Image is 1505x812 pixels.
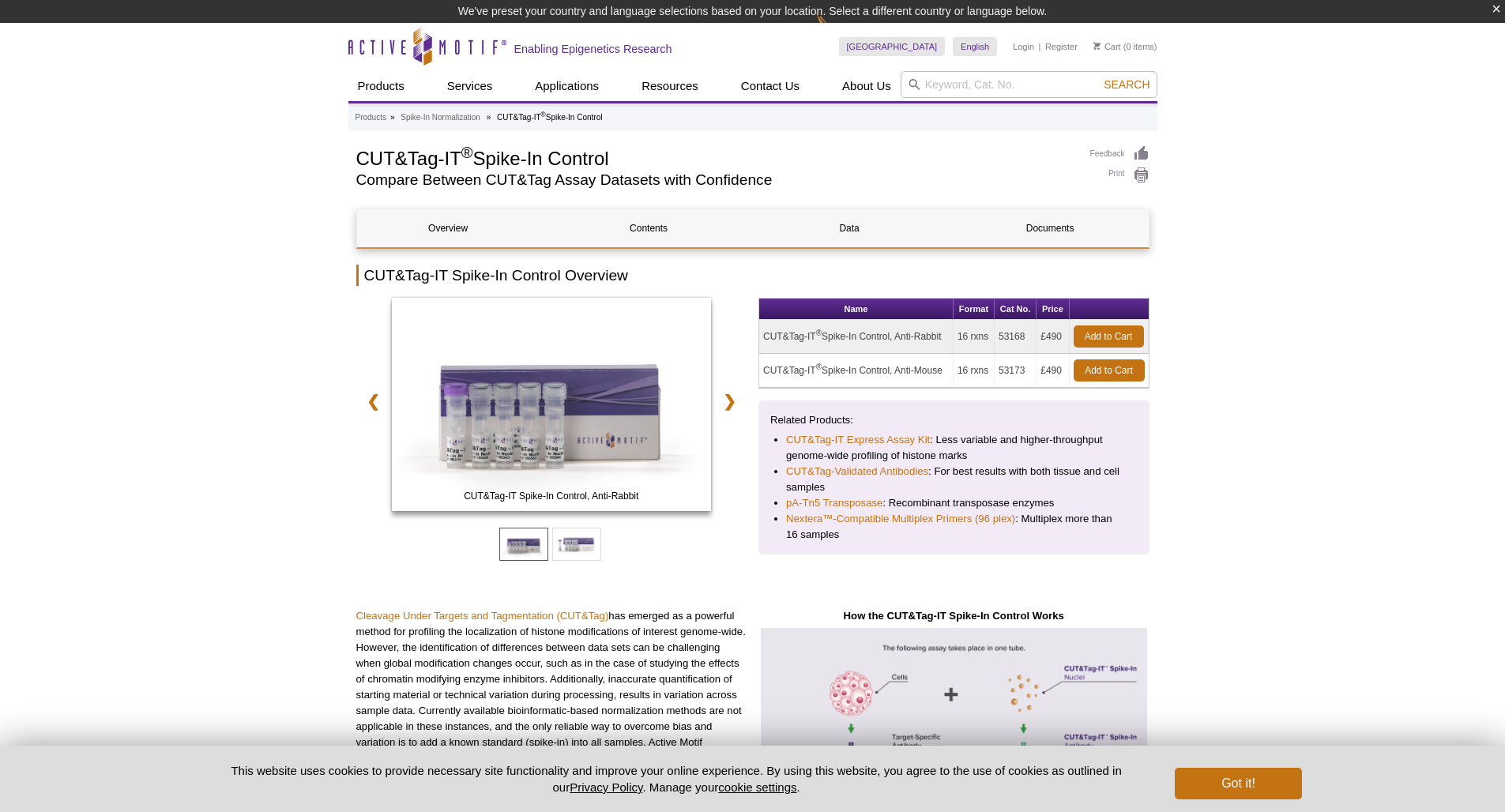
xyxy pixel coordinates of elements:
a: Cleavage Under Targets and Tagmentation (CUT&Tag) [356,610,609,622]
td: CUT&Tag-IT Spike-In Control, Anti-Rabbit [759,320,954,354]
span: Search [1104,78,1149,91]
th: Name [759,299,954,320]
a: Add to Cart [1074,359,1145,382]
a: Contact Us [732,71,809,101]
a: Cart [1093,41,1121,52]
li: : Less variable and higher-throughput genome-wide profiling of histone marks [786,432,1122,464]
a: English [953,37,997,56]
a: Register [1045,41,1078,52]
a: About Us [833,71,901,101]
a: Spike-In Normalization [401,111,480,125]
a: Resources [632,71,708,101]
h2: Compare Between CUT&Tag Assay Datasets with Confidence [356,173,1074,187]
th: Price [1037,299,1069,320]
button: Search [1099,77,1154,92]
td: 53173 [995,354,1037,388]
li: : For best results with both tissue and cell samples [786,464,1122,495]
img: CUT&Tag-IT Spike-In Control, Anti-Rabbit [392,298,712,511]
a: ❯ [713,383,747,419]
td: CUT&Tag-IT Spike-In Control, Anti-Mouse [759,354,954,388]
a: Documents [959,209,1142,247]
img: Your Cart [1093,42,1101,50]
h2: Enabling Epigenetics Research [514,42,672,56]
h1: CUT&Tag-IT Spike-In Control [356,145,1074,169]
sup: ® [461,144,473,161]
td: 16 rxns [954,320,995,354]
td: £490 [1037,320,1069,354]
a: Products [356,111,386,125]
sup: ® [816,329,822,337]
a: CUT&Tag-Validated Antibodies [786,464,928,479]
li: » [390,113,395,122]
p: has emerged as a powerful method for profiling the localization of histone modifications of inter... [356,608,747,782]
a: Applications [525,71,608,101]
a: CUT&Tag-IT Express Assay Kit [786,432,930,448]
td: 53168 [995,320,1037,354]
strong: How the CUT&Tag-IT Spike-In Control Works [844,610,1064,622]
h2: CUT&Tag-IT Spike-In Control Overview [356,265,1149,286]
li: (0 items) [1093,37,1157,56]
p: This website uses cookies to provide necessary site functionality and improve your online experie... [204,762,1149,795]
a: [GEOGRAPHIC_DATA] [839,37,946,56]
a: Services [438,71,502,101]
a: Privacy Policy [570,780,642,794]
a: Data [758,209,941,247]
span: CUT&Tag-IT Spike-In Control, Anti-Rabbit [395,488,708,504]
a: Add to Cart [1074,325,1144,348]
a: Feedback [1090,145,1149,163]
a: Contents [558,209,740,247]
sup: ® [816,363,822,371]
a: Nextera™-Compatible Multiplex Primers (96 plex) [786,511,1015,527]
li: | [1039,37,1041,56]
li: » [487,113,491,122]
button: Got it! [1175,768,1301,799]
button: cookie settings [718,780,796,794]
a: pA-Tn5 Transposase [786,495,882,511]
a: ❮ [356,383,390,419]
img: Change Here [816,12,858,49]
a: Products [348,71,414,101]
th: Format [954,299,995,320]
li: : Recombinant transposase enzymes [786,495,1122,511]
a: Overview [357,209,540,247]
a: Print [1090,167,1149,184]
input: Keyword, Cat. No. [901,71,1157,98]
td: £490 [1037,354,1069,388]
a: CUT&Tag-IT Spike-In Control, Anti-Mouse [392,298,712,516]
li: CUT&Tag-IT Spike-In Control [497,113,602,122]
sup: ® [541,110,546,118]
li: : Multiplex more than 16 samples [786,511,1122,543]
th: Cat No. [995,299,1037,320]
p: Related Products: [770,412,1138,428]
td: 16 rxns [954,354,995,388]
a: Login [1013,41,1034,52]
